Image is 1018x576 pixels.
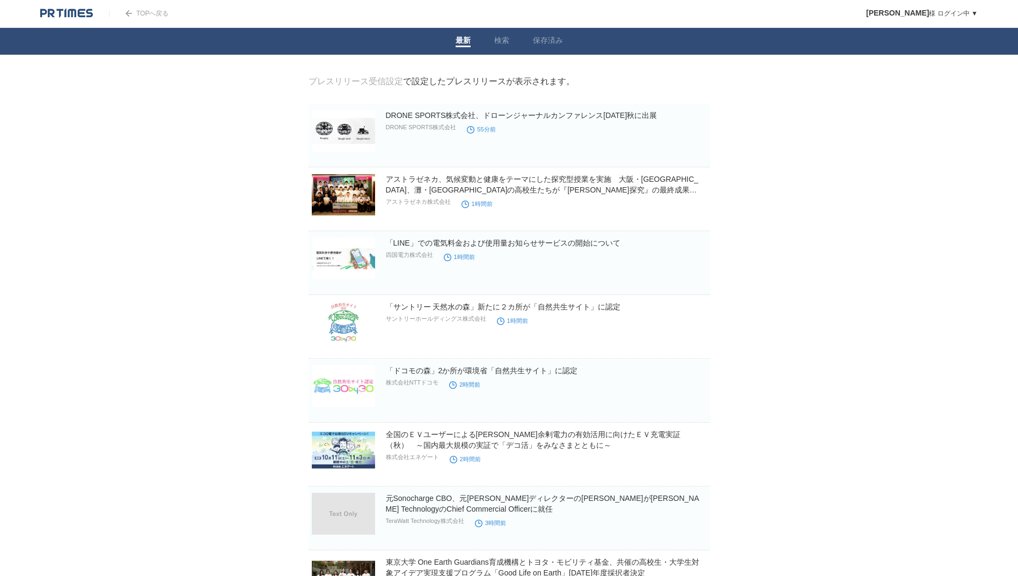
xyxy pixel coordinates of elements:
img: 元Sonocharge CBO、元TemasekディレクターのNazhar Adnan氏がTeraWatt TechnologyのChief Commercial Officerに就任 [312,493,375,535]
a: プレスリリース受信設定 [309,77,403,86]
time: 2時間前 [449,381,480,388]
a: [PERSON_NAME]様 ログイン中 ▼ [866,10,978,17]
p: アストラゼネカ株式会社 [386,198,451,206]
a: 「LINE」での電気料金および使用量お知らせサービスの開始について [386,239,620,247]
img: 「LINE」での電気料金および使用量お知らせサービスの開始について [312,238,375,279]
time: 1時間前 [497,317,528,324]
a: 全国のＥＶユーザーによる[PERSON_NAME]余剰電力の有効活用に向けたＥＶ充電実証（秋） ～国内最大規模の実証で「デコ活」をみなさまとともに～ [386,430,680,449]
span: [PERSON_NAME] [866,9,929,17]
time: 3時間前 [475,520,506,526]
img: DRONE SPORTS株式会社、ドローンジャーナルカンファレンス2025秋に出展 [312,110,375,152]
p: DRONE SPORTS株式会社 [386,123,457,131]
a: アストラゼネカ、気候変動と健康をテーマにした探究型授業を実施 大阪・[GEOGRAPHIC_DATA]、灘・[GEOGRAPHIC_DATA]の高校生たちが『[PERSON_NAME]探究』の最... [386,175,699,205]
p: TeraWatt Technology株式会社 [386,517,464,525]
p: 株式会社NTTドコモ [386,379,438,387]
a: 「サントリー 天然水の森」新たに２カ所が「自然共生サイト」に認定 [386,302,621,311]
p: サントリーホールディングス株式会社 [386,315,486,323]
img: 全国のＥＶユーザーによる太陽光余剰電力の有効活用に向けたＥＶ充電実証（秋） ～国内最大規模の実証で「デコ活」をみなさまとともに～ [312,429,375,471]
a: TOPへ戻る [109,10,169,17]
div: で設定したプレスリリースが表示されます。 [309,76,575,87]
a: 元Sonocharge CBO、元[PERSON_NAME]ディレクターの[PERSON_NAME]が[PERSON_NAME] TechnologyのChief Commercial Offi... [386,494,699,513]
img: logo.png [40,8,93,19]
time: 1時間前 [444,254,475,260]
a: DRONE SPORTS株式会社、ドローンジャーナルカンファレンス[DATE]秋に出展 [386,111,657,120]
img: 「サントリー 天然水の森」新たに２カ所が「自然共生サイト」に認定 [312,301,375,343]
a: 最新 [456,36,471,47]
a: 検索 [494,36,509,47]
img: arrow.png [126,10,132,17]
img: 「ドコモの森」2か所が環境省「自然共生サイト」に認定 [312,365,375,407]
a: 保存済み [533,36,563,47]
img: アストラゼネカ、気候変動と健康をテーマにした探究型授業を実施 大阪・関西万博にて、灘・雲雀丘学園の高校生たちが『未来探究』の最終成果を発表 [312,174,375,216]
p: 株式会社エネゲート [386,453,439,461]
time: 2時間前 [450,456,481,462]
a: 「ドコモの森」2か所が環境省「自然共生サイト」に認定 [386,366,578,375]
time: 1時間前 [462,201,493,207]
p: 四国電力株式会社 [386,251,433,259]
time: 55分前 [467,126,495,132]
